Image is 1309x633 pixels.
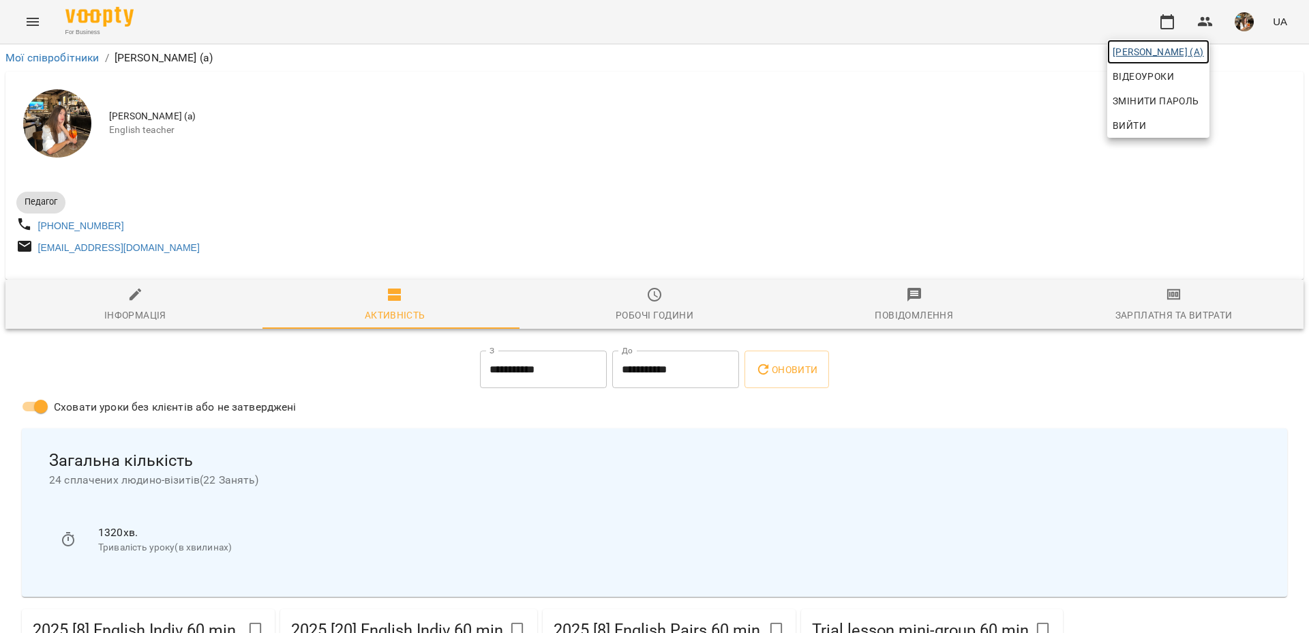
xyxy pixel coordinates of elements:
[1107,64,1179,89] a: Відеоуроки
[1113,44,1204,60] span: [PERSON_NAME] (а)
[1107,113,1209,138] button: Вийти
[1113,117,1146,134] span: Вийти
[1107,40,1209,64] a: [PERSON_NAME] (а)
[1113,93,1204,109] span: Змінити пароль
[1113,68,1174,85] span: Відеоуроки
[1107,89,1209,113] a: Змінити пароль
